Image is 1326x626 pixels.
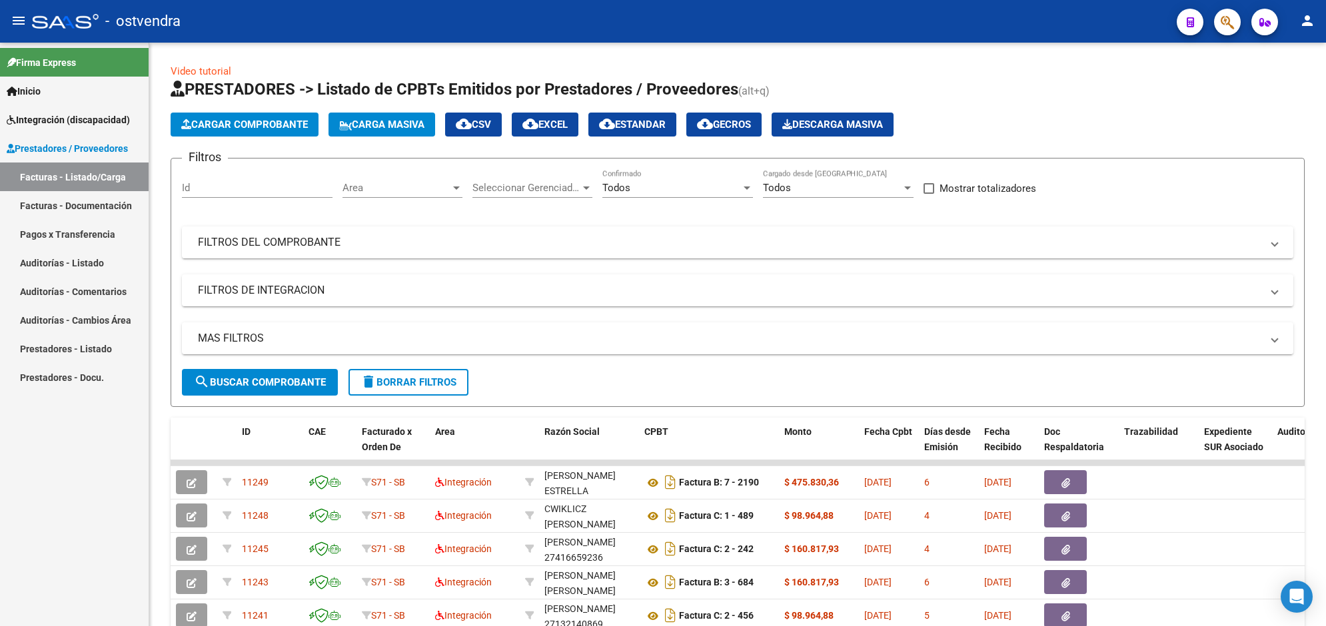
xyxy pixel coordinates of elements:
[784,543,839,554] strong: $ 160.817,93
[1299,13,1315,29] mat-icon: person
[360,376,456,388] span: Borrar Filtros
[864,477,892,487] span: [DATE]
[171,80,738,99] span: PRESTADORES -> Listado de CPBTs Emitidos por Prestadores / Proveedores
[544,535,616,550] div: [PERSON_NAME]
[237,418,303,476] datatable-header-cell: ID
[588,113,676,137] button: Estandar
[1124,426,1178,437] span: Trazabilidad
[784,477,839,487] strong: $ 475.830,36
[599,119,666,131] span: Estandar
[539,418,639,476] datatable-header-cell: Razón Social
[356,418,430,476] datatable-header-cell: Facturado x Orden De
[512,113,578,137] button: EXCEL
[979,418,1039,476] datatable-header-cell: Fecha Recibido
[662,571,679,593] i: Descargar documento
[362,426,412,452] span: Facturado x Orden De
[984,577,1011,587] span: [DATE]
[679,511,754,521] strong: Factura C: 1 - 489
[242,610,269,621] span: 11241
[182,148,228,166] h3: Filtros
[544,468,634,496] div: 27187084836
[924,477,930,487] span: 6
[522,116,538,132] mat-icon: cloud_download
[544,535,634,563] div: 27416659236
[339,119,424,131] span: Carga Masiva
[859,418,919,476] datatable-header-cell: Fecha Cpbt
[198,283,1261,298] mat-panel-title: FILTROS DE INTEGRACION
[198,235,1261,250] mat-panel-title: FILTROS DEL COMPROBANTE
[864,610,892,621] span: [DATE]
[242,577,269,587] span: 11243
[662,505,679,526] i: Descargar documento
[435,610,492,621] span: Integración
[456,119,491,131] span: CSV
[1277,426,1317,437] span: Auditoria
[984,510,1011,521] span: [DATE]
[522,119,568,131] span: EXCEL
[544,501,634,532] div: CWIKLICZ [PERSON_NAME]
[242,477,269,487] span: 11249
[919,418,979,476] datatable-header-cell: Días desde Emisión
[864,426,912,437] span: Fecha Cpbt
[171,113,319,137] button: Cargar Comprobante
[784,577,839,587] strong: $ 160.817,93
[371,477,405,487] span: S71 - SB
[342,182,450,194] span: Area
[435,543,492,554] span: Integración
[772,113,894,137] button: Descarga Masiva
[984,543,1011,554] span: [DATE]
[182,369,338,396] button: Buscar Comprobante
[309,426,326,437] span: CAE
[371,610,405,621] span: S71 - SB
[924,610,930,621] span: 5
[940,180,1036,196] span: Mostrar totalizadores
[7,141,128,156] span: Prestadores / Proveedores
[679,611,754,621] strong: Factura C: 2 - 456
[445,113,502,137] button: CSV
[544,568,634,599] div: [PERSON_NAME] [PERSON_NAME]
[779,418,859,476] datatable-header-cell: Monto
[7,113,130,127] span: Integración (discapacidad)
[679,577,754,588] strong: Factura B: 3 - 684
[371,577,405,587] span: S71 - SB
[435,510,492,521] span: Integración
[924,510,930,521] span: 4
[456,116,472,132] mat-icon: cloud_download
[371,543,405,554] span: S71 - SB
[198,331,1261,346] mat-panel-title: MAS FILTROS
[242,543,269,554] span: 11245
[242,426,251,437] span: ID
[7,84,41,99] span: Inicio
[348,369,468,396] button: Borrar Filtros
[697,116,713,132] mat-icon: cloud_download
[984,610,1011,621] span: [DATE]
[599,116,615,132] mat-icon: cloud_download
[181,119,308,131] span: Cargar Comprobante
[1119,418,1199,476] datatable-header-cell: Trazabilidad
[544,568,634,596] div: 27326775687
[1281,581,1313,613] div: Open Intercom Messenger
[242,510,269,521] span: 11248
[784,426,812,437] span: Monto
[662,605,679,626] i: Descargar documento
[430,418,520,476] datatable-header-cell: Area
[11,13,27,29] mat-icon: menu
[1039,418,1119,476] datatable-header-cell: Doc Respaldatoria
[686,113,762,137] button: Gecros
[782,119,883,131] span: Descarga Masiva
[544,468,634,499] div: [PERSON_NAME] ESTRELLA
[738,85,770,97] span: (alt+q)
[772,113,894,137] app-download-masive: Descarga masiva de comprobantes (adjuntos)
[924,543,930,554] span: 4
[1199,418,1272,476] datatable-header-cell: Expediente SUR Asociado
[544,501,634,529] div: 27203491382
[864,510,892,521] span: [DATE]
[171,65,231,77] a: Video tutorial
[194,374,210,390] mat-icon: search
[194,376,326,388] span: Buscar Comprobante
[182,322,1293,354] mat-expansion-panel-header: MAS FILTROS
[182,226,1293,258] mat-expansion-panel-header: FILTROS DEL COMPROBANTE
[679,544,754,555] strong: Factura C: 2 - 242
[662,471,679,493] i: Descargar documento
[7,55,76,70] span: Firma Express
